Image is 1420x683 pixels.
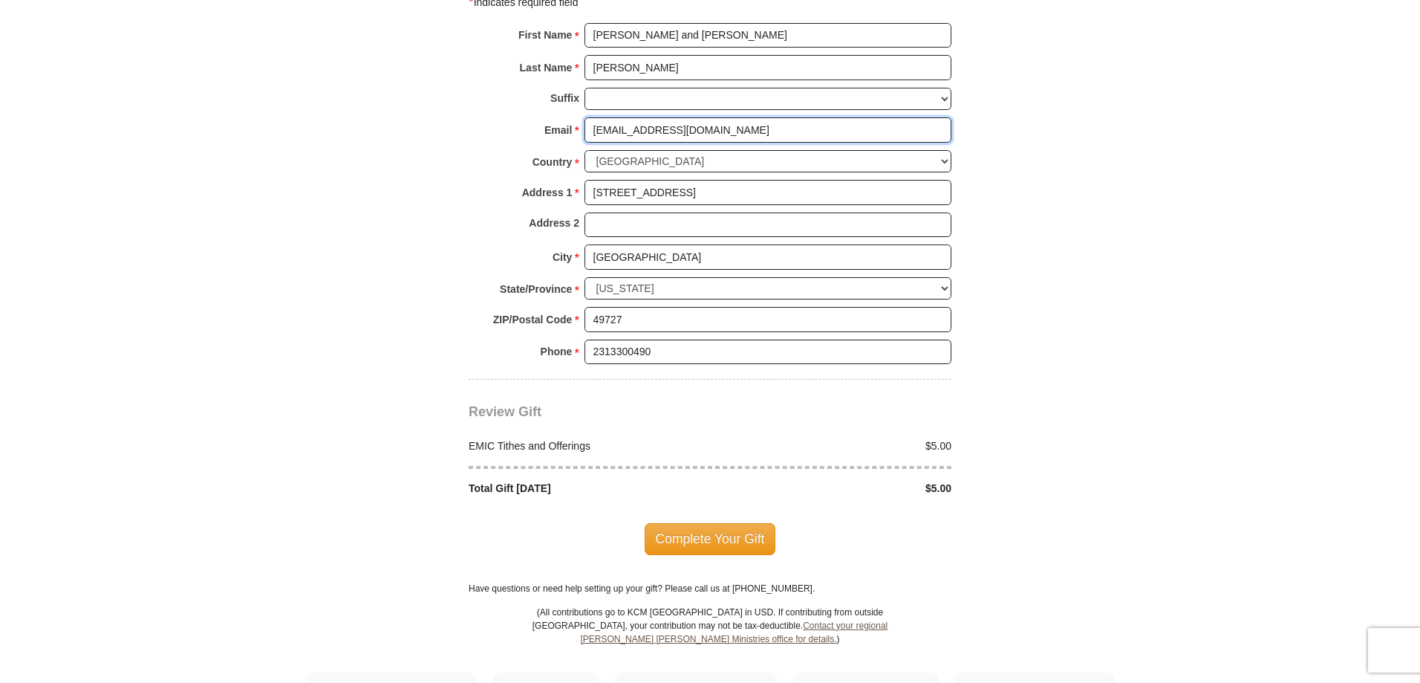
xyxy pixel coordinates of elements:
p: (All contributions go to KCM [GEOGRAPHIC_DATA] in USD. If contributing from outside [GEOGRAPHIC_D... [532,606,888,673]
div: Total Gift [DATE] [461,481,711,496]
strong: Phone [541,341,573,362]
span: Complete Your Gift [645,523,776,554]
strong: Suffix [550,88,579,109]
span: Review Gift [469,404,541,419]
strong: City [553,247,572,268]
p: Have questions or need help setting up your gift? Please call us at [PHONE_NUMBER]. [469,582,951,595]
strong: Address 1 [522,182,573,203]
strong: Last Name [520,57,573,78]
div: EMIC Tithes and Offerings [461,438,711,454]
strong: State/Province [500,279,572,300]
strong: ZIP/Postal Code [493,309,573,330]
strong: First Name [518,25,572,45]
strong: Email [544,120,572,140]
strong: Country [532,152,573,172]
a: Contact your regional [PERSON_NAME] [PERSON_NAME] Ministries office for details. [580,621,887,644]
strong: Address 2 [529,213,579,233]
div: $5.00 [710,481,960,496]
div: $5.00 [710,438,960,454]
